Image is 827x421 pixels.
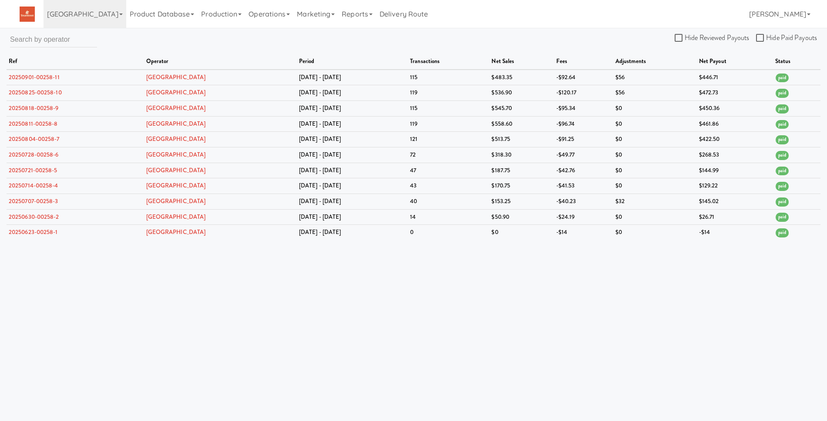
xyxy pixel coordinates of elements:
td: $446.71 [697,70,773,85]
a: [GEOGRAPHIC_DATA] [146,181,206,190]
td: 119 [408,116,489,132]
a: 20250804-00258-7 [9,135,60,143]
td: $0 [613,163,697,178]
td: $483.35 [489,70,554,85]
a: [GEOGRAPHIC_DATA] [146,120,206,128]
a: [GEOGRAPHIC_DATA] [146,197,206,205]
td: [DATE] - [DATE] [297,70,408,85]
a: [GEOGRAPHIC_DATA] [146,135,206,143]
th: net sales [489,54,554,70]
td: $0 [613,225,697,240]
span: paid [776,213,789,222]
a: 20250721-00258-5 [9,166,57,174]
td: $472.73 [697,85,773,101]
td: [DATE] - [DATE] [297,147,408,163]
span: paid [776,167,789,176]
td: $558.60 [489,116,554,132]
td: -$42.76 [554,163,613,178]
a: [GEOGRAPHIC_DATA] [146,150,206,159]
td: -$96.74 [554,116,613,132]
a: 20250707-00258-3 [9,197,58,205]
td: -$40.23 [554,194,613,209]
td: $422.50 [697,132,773,147]
td: $0 [613,100,697,116]
td: -$24.19 [554,209,613,225]
input: Hide Reviewed Payouts [675,35,685,42]
td: -$49.77 [554,147,613,163]
img: Micromart [20,7,35,22]
td: -$14 [554,225,613,240]
td: $0 [613,116,697,132]
span: paid [776,104,789,114]
td: [DATE] - [DATE] [297,163,408,178]
td: $153.25 [489,194,554,209]
td: [DATE] - [DATE] [297,132,408,147]
td: 115 [408,70,489,85]
td: 119 [408,85,489,101]
td: $0 [613,132,697,147]
td: $187.75 [489,163,554,178]
span: paid [776,89,789,98]
span: paid [776,135,789,144]
td: -$41.53 [554,178,613,194]
a: 20250818-00258-9 [9,104,59,112]
td: 0 [408,225,489,240]
td: [DATE] - [DATE] [297,116,408,132]
span: paid [776,120,789,129]
a: 20250714-00258-4 [9,181,58,190]
td: $513.75 [489,132,554,147]
span: paid [776,228,789,237]
th: status [773,54,820,70]
td: 47 [408,163,489,178]
th: operator [144,54,297,70]
td: $536.90 [489,85,554,101]
td: 14 [408,209,489,225]
td: [DATE] - [DATE] [297,85,408,101]
label: Hide Reviewed Payouts [675,31,749,44]
td: $129.22 [697,178,773,194]
th: ref [7,54,144,70]
a: [GEOGRAPHIC_DATA] [146,73,206,81]
a: [GEOGRAPHIC_DATA] [146,228,206,236]
input: Hide Paid Payouts [756,35,766,42]
a: 20250825-00258-10 [9,88,62,97]
td: [DATE] - [DATE] [297,225,408,240]
a: [GEOGRAPHIC_DATA] [146,88,206,97]
td: $144.99 [697,163,773,178]
td: -$120.17 [554,85,613,101]
span: paid [776,151,789,160]
td: $170.75 [489,178,554,194]
td: $56 [613,85,697,101]
th: period [297,54,408,70]
span: paid [776,197,789,207]
a: 20250901-00258-11 [9,73,60,81]
td: $26.71 [697,209,773,225]
th: adjustments [613,54,697,70]
td: $450.36 [697,100,773,116]
a: 20250811-00258-8 [9,120,58,128]
a: [GEOGRAPHIC_DATA] [146,104,206,112]
td: $0 [489,225,554,240]
td: $145.02 [697,194,773,209]
a: 20250728-00258-6 [9,150,59,159]
td: $0 [613,178,697,194]
td: -$95.34 [554,100,613,116]
td: 40 [408,194,489,209]
label: Hide Paid Payouts [756,31,817,44]
td: [DATE] - [DATE] [297,194,408,209]
td: $318.30 [489,147,554,163]
span: paid [776,74,789,83]
th: net payout [697,54,773,70]
td: $461.86 [697,116,773,132]
td: $50.90 [489,209,554,225]
td: [DATE] - [DATE] [297,209,408,225]
th: transactions [408,54,489,70]
td: [DATE] - [DATE] [297,178,408,194]
td: -$14 [697,225,773,240]
td: 72 [408,147,489,163]
input: Search by operator [10,31,97,47]
a: [GEOGRAPHIC_DATA] [146,166,206,174]
th: fees [554,54,613,70]
td: 43 [408,178,489,194]
td: $545.70 [489,100,554,116]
